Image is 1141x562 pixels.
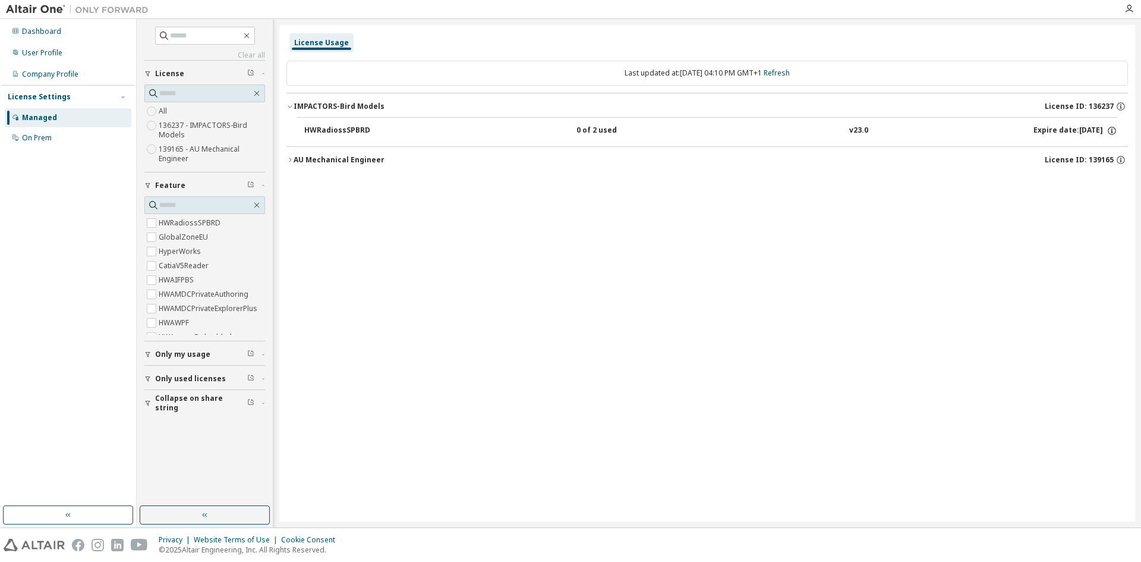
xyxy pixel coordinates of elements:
[92,539,104,551] img: instagram.svg
[159,216,223,230] label: HWRadiossSPBRD
[304,118,1117,144] button: HWRadiossSPBRD0 of 2 usedv23.0Expire date:[DATE]
[159,545,342,555] p: © 2025 Altair Engineering, Inc. All Rights Reserved.
[294,155,384,165] div: AU Mechanical Engineer
[6,4,155,15] img: Altair One
[1033,125,1117,136] div: Expire date: [DATE]
[159,302,260,316] label: HWAMDCPrivateExplorerPlus
[247,69,254,79] span: Clear filter
[155,69,184,79] span: License
[22,70,78,79] div: Company Profile
[131,539,148,551] img: youtube.svg
[22,133,52,143] div: On Prem
[194,535,281,545] div: Website Terms of Use
[1045,155,1114,165] span: License ID: 139165
[22,113,57,123] div: Managed
[286,147,1128,173] button: AU Mechanical EngineerLicense ID: 139165
[764,68,790,78] a: Refresh
[159,273,196,287] label: HWAIFPBS
[247,374,254,384] span: Clear filter
[1045,102,1114,111] span: License ID: 136237
[159,330,234,344] label: HWAccessEmbedded
[159,104,169,118] label: All
[159,142,265,166] label: 139165 - AU Mechanical Engineer
[159,535,194,545] div: Privacy
[247,398,254,408] span: Clear filter
[159,118,265,142] label: 136237 - IMPACTORS-Bird Models
[111,539,124,551] img: linkedin.svg
[286,61,1128,86] div: Last updated at: [DATE] 04:10 PM GMT+1
[22,48,62,58] div: User Profile
[304,125,411,136] div: HWRadiossSPBRD
[155,374,226,384] span: Only used licenses
[247,181,254,190] span: Clear filter
[294,38,349,48] div: License Usage
[294,102,384,111] div: IMPACTORS-Bird Models
[4,539,65,551] img: altair_logo.svg
[576,125,683,136] div: 0 of 2 used
[159,259,211,273] label: CatiaV5Reader
[72,539,84,551] img: facebook.svg
[144,341,265,368] button: Only my usage
[144,390,265,416] button: Collapse on share string
[144,172,265,199] button: Feature
[8,92,71,102] div: License Settings
[159,244,203,259] label: HyperWorks
[155,181,185,190] span: Feature
[159,316,191,330] label: HWAWPF
[144,61,265,87] button: License
[22,27,61,36] div: Dashboard
[849,125,868,136] div: v23.0
[159,287,251,302] label: HWAMDCPrivateAuthoring
[144,366,265,392] button: Only used licenses
[286,93,1128,120] button: IMPACTORS-Bird ModelsLicense ID: 136237
[281,535,342,545] div: Cookie Consent
[247,350,254,359] span: Clear filter
[155,394,247,413] span: Collapse on share string
[155,350,210,359] span: Only my usage
[159,230,210,244] label: GlobalZoneEU
[144,51,265,60] a: Clear all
